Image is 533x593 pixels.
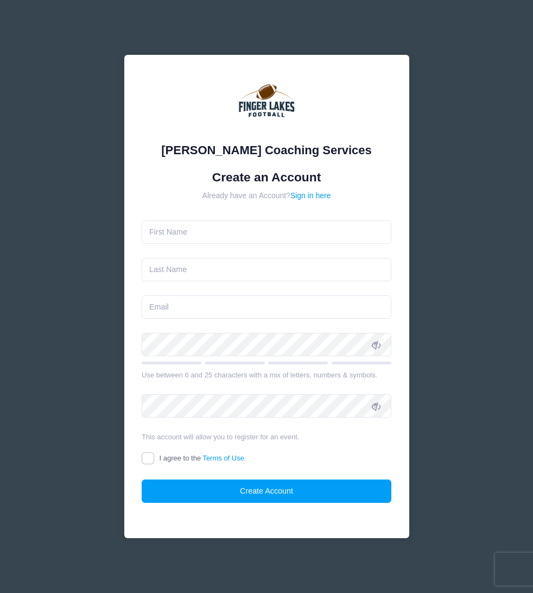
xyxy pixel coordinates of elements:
div: Already have an Account? [142,190,391,201]
input: Last Name [142,258,391,281]
h1: Create an Account [142,170,391,185]
button: Create Account [142,480,391,503]
input: First Name [142,220,391,244]
img: Archer Coaching Services [234,73,299,138]
input: Email [142,295,391,319]
span: I agree to the [160,454,244,462]
div: This account will allow you to register for an event. [142,432,391,443]
a: Sign in here [290,191,331,200]
div: Use between 6 and 25 characters with a mix of letters, numbers & symbols. [142,370,391,381]
a: Terms of Use [202,454,244,462]
div: [PERSON_NAME] Coaching Services [142,141,391,159]
input: I agree to theTerms of Use [142,452,154,465]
